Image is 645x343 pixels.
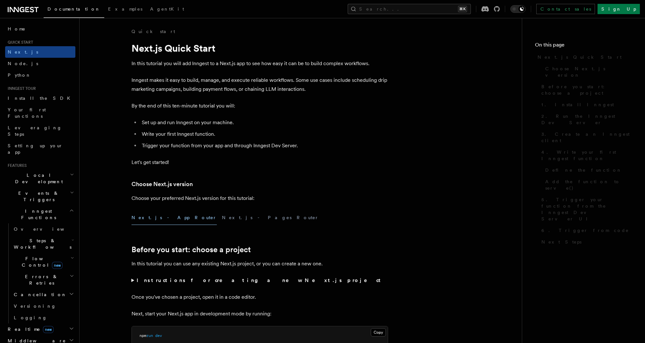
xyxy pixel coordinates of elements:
[539,236,632,248] a: Next Steps
[5,326,54,332] span: Realtime
[104,2,146,17] a: Examples
[146,333,153,338] span: run
[11,273,70,286] span: Errors & Retries
[541,83,632,96] span: Before you start: choose a project
[539,146,632,164] a: 4. Write your first Inngest function
[132,194,388,203] p: Choose your preferred Next.js version for this tutorial:
[132,76,388,94] p: Inngest makes it easy to build, manage, and execute reliable workflows. Some use cases include sc...
[11,289,75,300] button: Cancellation
[11,237,72,250] span: Steps & Workflows
[140,141,388,150] li: Trigger your function from your app and through Inngest Dev Server.
[5,169,75,187] button: Local Development
[541,113,632,126] span: 2. Run the Inngest Dev Server
[8,125,62,137] span: Leveraging Steps
[5,163,27,168] span: Features
[8,107,46,119] span: Your first Functions
[132,180,193,189] a: Choose Next.js version
[132,245,251,254] a: Before you start: choose a project
[132,309,388,318] p: Next, start your Next.js app in development mode by running:
[8,73,31,78] span: Python
[458,6,467,12] kbd: ⌘K
[348,4,471,14] button: Search...⌘K
[146,2,188,17] a: AgentKit
[150,6,184,12] span: AgentKit
[541,131,632,144] span: 3. Create an Inngest client
[5,187,75,205] button: Events & Triggers
[140,118,388,127] li: Set up and run Inngest on your machine.
[222,210,319,225] button: Next.js - Pages Router
[11,300,75,312] a: Versioning
[541,101,614,108] span: 1. Install Inngest
[5,92,75,104] a: Install the SDK
[371,328,386,337] button: Copy
[5,58,75,69] a: Node.js
[11,255,71,268] span: Flow Control
[535,51,632,63] a: Next.js Quick Start
[5,223,75,323] div: Inngest Functions
[5,46,75,58] a: Next.js
[140,130,388,139] li: Write your first Inngest function.
[5,323,75,335] button: Realtimenew
[132,101,388,110] p: By the end of this ten-minute tutorial you will:
[140,333,146,338] span: npm
[8,61,38,66] span: Node.js
[539,225,632,236] a: 6. Trigger from code
[132,259,388,268] p: In this tutorial you can use any existing Next.js project, or you can create a new one.
[132,293,388,302] p: Once you've chosen a project, open it in a code editor.
[541,196,632,222] span: 5. Trigger your function from the Inngest Dev Server UI
[5,122,75,140] a: Leveraging Steps
[539,194,632,225] a: 5. Trigger your function from the Inngest Dev Server UI
[5,23,75,35] a: Home
[535,41,632,51] h4: On this page
[538,54,622,60] span: Next.js Quick Start
[545,167,622,173] span: Define the function
[14,227,80,232] span: Overview
[541,227,629,234] span: 6. Trigger from code
[5,40,33,45] span: Quick start
[8,96,74,101] span: Install the SDK
[11,253,75,271] button: Flow Controlnew
[8,143,63,155] span: Setting up your app
[8,26,26,32] span: Home
[541,239,581,245] span: Next Steps
[5,208,69,221] span: Inngest Functions
[545,65,632,78] span: Choose Next.js version
[543,176,632,194] a: Add the function to serve()
[11,223,75,235] a: Overview
[52,262,63,269] span: new
[536,4,595,14] a: Contact sales
[44,2,104,18] a: Documentation
[14,304,56,309] span: Versioning
[539,99,632,110] a: 1. Install Inngest
[132,59,388,68] p: In this tutorial you will add Inngest to a Next.js app to see how easy it can be to build complex...
[510,5,526,13] button: Toggle dark mode
[539,81,632,99] a: Before you start: choose a project
[539,128,632,146] a: 3. Create an Inngest client
[543,63,632,81] a: Choose Next.js version
[132,42,388,54] h1: Next.js Quick Start
[5,205,75,223] button: Inngest Functions
[543,164,632,176] a: Define the function
[598,4,640,14] a: Sign Up
[47,6,100,12] span: Documentation
[137,277,383,283] strong: Instructions for creating a new Next.js project
[132,158,388,167] p: Let's get started!
[11,235,75,253] button: Steps & Workflows
[539,110,632,128] a: 2. Run the Inngest Dev Server
[11,312,75,323] a: Logging
[14,315,47,320] span: Logging
[5,172,70,185] span: Local Development
[545,178,632,191] span: Add the function to serve()
[5,69,75,81] a: Python
[155,333,162,338] span: dev
[11,271,75,289] button: Errors & Retries
[108,6,142,12] span: Examples
[5,140,75,158] a: Setting up your app
[11,291,67,298] span: Cancellation
[132,276,388,285] summary: Instructions for creating a new Next.js project
[5,104,75,122] a: Your first Functions
[5,86,36,91] span: Inngest tour
[541,149,632,162] span: 4. Write your first Inngest function
[43,326,54,333] span: new
[8,49,38,55] span: Next.js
